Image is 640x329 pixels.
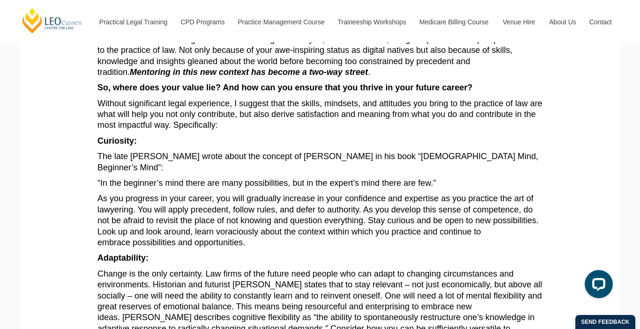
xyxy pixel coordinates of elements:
a: [PERSON_NAME] Centre for Law [21,7,83,34]
p: This also means that enlightened leaders recognise that you, the future of law, bring unique skil... [97,34,543,78]
p: Without significant legal experience, I suggest that the skills, mindsets, and attitudes you brin... [97,98,543,131]
strong: So, where does your value lie? And how can you ensure that you thrive in your future career? [97,83,473,92]
a: Venue Hire [496,2,542,42]
strong: Mentoring in this new context has become a two-way street [130,67,368,77]
p: As you progress in your career, you will gradually increase in your confidence and expertise as y... [97,193,543,248]
a: Traineeship Workshops [331,2,412,42]
a: Practice Management Course [231,2,331,42]
a: Medicare Billing Course [412,2,496,42]
a: Practical Legal Training [92,2,174,42]
a: CPD Programs [173,2,231,42]
a: Contact [582,2,619,42]
p: The late [PERSON_NAME] wrote about the concept of [PERSON_NAME] in his book “[DEMOGRAPHIC_DATA] M... [97,151,543,173]
p: “In the beginner’s mind there are many possibilities, but in the expert’s mind there are few.” [97,178,543,189]
strong: Curiosity: [97,136,137,146]
iframe: LiveChat chat widget [577,266,617,306]
strong: Adaptability: [97,253,149,263]
a: About Us [542,2,582,42]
